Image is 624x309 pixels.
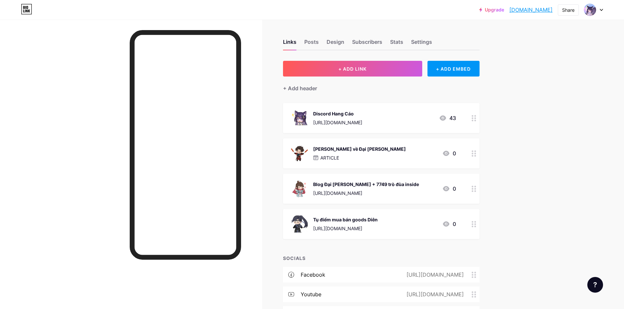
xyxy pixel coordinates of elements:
img: caomaichoi [584,4,596,16]
div: Discord Hang Cáo [313,110,362,117]
div: 43 [439,114,456,122]
div: Stats [390,38,403,50]
div: [URL][DOMAIN_NAME] [396,290,472,298]
div: 0 [442,220,456,228]
div: + ADD EMBED [427,61,480,77]
img: Discord Hang Cáo [291,110,308,127]
div: 0 [442,185,456,193]
img: Chi tiết về Đại Hào Diên [291,145,308,162]
div: [URL][DOMAIN_NAME] [313,119,362,126]
button: + ADD LINK [283,61,422,77]
div: [URL][DOMAIN_NAME] [396,271,472,279]
div: SOCIALS [283,255,480,262]
div: [URL][DOMAIN_NAME] [313,190,419,197]
p: ARTICLE [320,154,339,161]
span: + ADD LINK [338,66,367,72]
div: [PERSON_NAME] về Đại [PERSON_NAME] [313,146,406,152]
img: Blog Đại Hào Diên + 7749 trò đùa inside [291,180,308,197]
div: facebook [301,271,325,279]
div: [URL][DOMAIN_NAME] [313,225,378,232]
div: Links [283,38,296,50]
div: Settings [411,38,432,50]
div: 0 [442,149,456,157]
div: Blog Đại [PERSON_NAME] + 7749 trò đùa inside [313,181,419,188]
div: Share [562,7,575,13]
div: Posts [304,38,319,50]
a: [DOMAIN_NAME] [509,6,553,14]
div: Tụ điểm mua bán goods Diên [313,216,378,223]
div: Design [327,38,344,50]
img: Tụ điểm mua bán goods Diên [291,215,308,232]
div: youtube [301,290,321,298]
a: Upgrade [479,7,504,12]
div: Subscribers [352,38,382,50]
div: + Add header [283,84,317,92]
